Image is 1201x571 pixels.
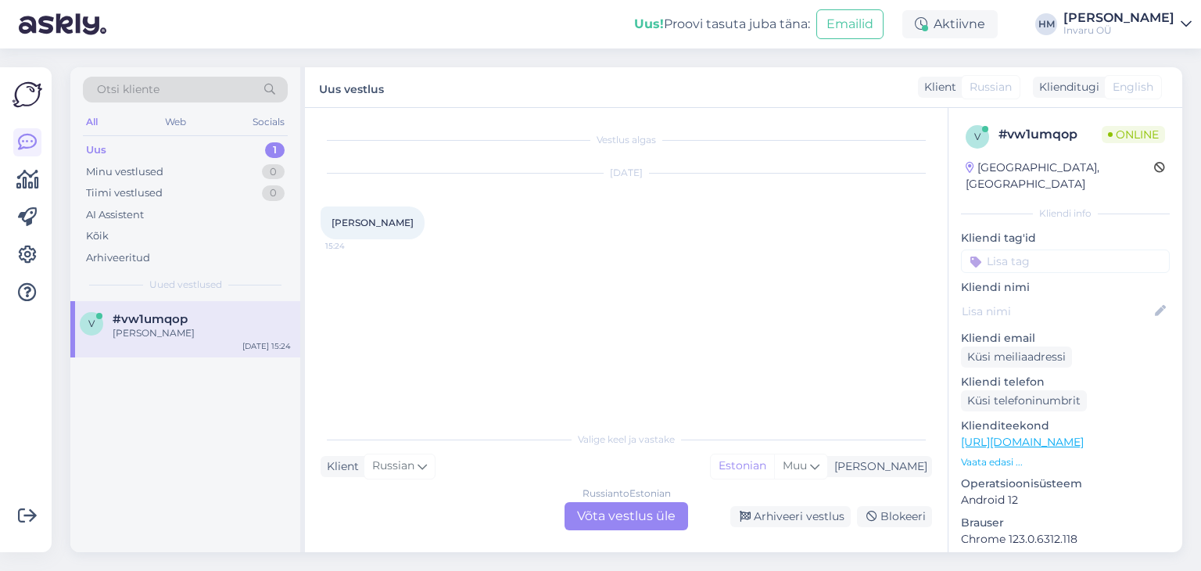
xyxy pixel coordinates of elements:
span: Russian [970,79,1012,95]
p: Kliendi email [961,330,1170,347]
div: Minu vestlused [86,164,163,180]
p: Kliendi tag'id [961,230,1170,246]
div: Arhiveeri vestlus [730,506,851,527]
input: Lisa tag [961,250,1170,273]
div: AI Assistent [86,207,144,223]
div: Estonian [711,454,774,478]
span: Russian [372,458,414,475]
div: 0 [262,185,285,201]
p: Klienditeekond [961,418,1170,434]
div: [PERSON_NAME] [828,458,927,475]
div: [DATE] 15:24 [242,340,291,352]
b: Uus! [634,16,664,31]
div: Klient [918,79,956,95]
span: v [974,131,981,142]
span: English [1113,79,1153,95]
img: Askly Logo [13,80,42,110]
div: Blokeeri [857,506,932,527]
div: 1 [265,142,285,158]
span: v [88,318,95,329]
div: Proovi tasuta juba täna: [634,15,810,34]
div: # vw1umqop [998,125,1102,144]
div: Kõik [86,228,109,244]
div: Invaru OÜ [1063,24,1174,37]
div: Klient [321,458,359,475]
span: Otsi kliente [97,81,160,98]
div: [DATE] [321,166,932,180]
div: Valige keel ja vastake [321,433,932,447]
div: Klienditugi [1033,79,1099,95]
div: Võta vestlus üle [565,502,688,530]
div: Tiimi vestlused [86,185,163,201]
div: Arhiveeritud [86,250,150,266]
div: Vestlus algas [321,133,932,147]
p: Kliendi nimi [961,279,1170,296]
div: Socials [249,112,288,132]
p: Chrome 123.0.6312.118 [961,531,1170,548]
div: Uus [86,142,106,158]
span: Muu [783,458,807,472]
button: Emailid [816,9,884,39]
div: HM [1035,13,1057,35]
span: 15:24 [325,240,384,252]
div: [PERSON_NAME] [113,326,291,340]
div: [GEOGRAPHIC_DATA], [GEOGRAPHIC_DATA] [966,160,1154,192]
p: Operatsioonisüsteem [961,476,1170,492]
input: Lisa nimi [962,303,1152,320]
div: All [83,112,101,132]
label: Uus vestlus [319,77,384,98]
div: Russian to Estonian [583,487,671,501]
span: #vw1umqop [113,312,188,326]
p: Vaata edasi ... [961,455,1170,469]
a: [URL][DOMAIN_NAME] [961,435,1084,449]
div: Küsi meiliaadressi [961,347,1072,368]
span: Uued vestlused [149,278,222,292]
div: Aktiivne [902,10,998,38]
p: Brauser [961,515,1170,531]
div: [PERSON_NAME] [1063,12,1174,24]
div: Web [162,112,189,132]
div: Kliendi info [961,206,1170,221]
a: [PERSON_NAME]Invaru OÜ [1063,12,1192,37]
div: Küsi telefoninumbrit [961,390,1087,411]
span: [PERSON_NAME] [332,217,414,228]
div: 0 [262,164,285,180]
p: Kliendi telefon [961,374,1170,390]
p: Android 12 [961,492,1170,508]
span: Online [1102,126,1165,143]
